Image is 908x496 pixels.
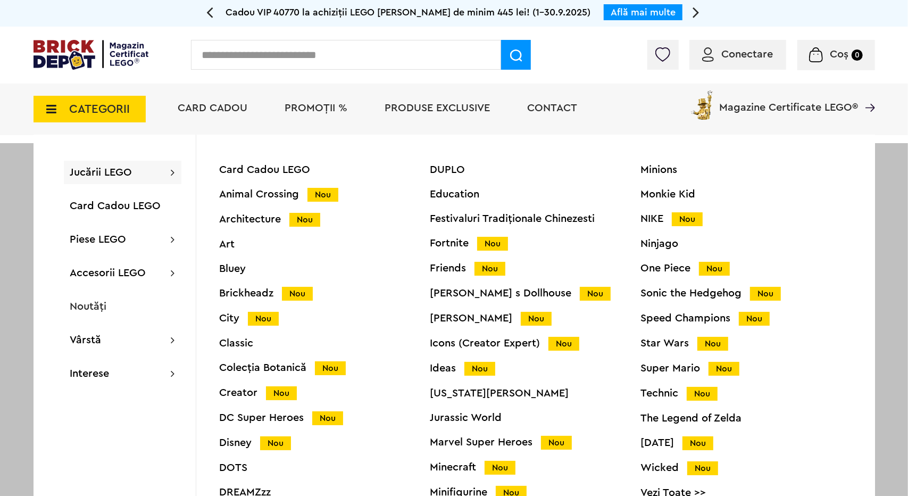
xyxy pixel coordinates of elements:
span: Conectare [722,49,773,60]
a: Magazine Certificate LEGO® [859,88,875,99]
span: Coș [830,49,848,60]
a: Card Cadou [178,103,248,113]
a: Conectare [702,49,773,60]
span: CATEGORII [70,103,130,115]
a: Produse exclusive [385,103,490,113]
a: PROMOȚII % [285,103,348,113]
span: Magazine Certificate LEGO® [720,88,859,113]
a: Află mai multe [611,7,676,17]
span: Cadou VIP 40770 la achiziții LEGO [PERSON_NAME] de minim 445 lei! (1-30.9.2025) [226,7,590,17]
small: 0 [852,49,863,61]
a: Contact [528,103,578,113]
